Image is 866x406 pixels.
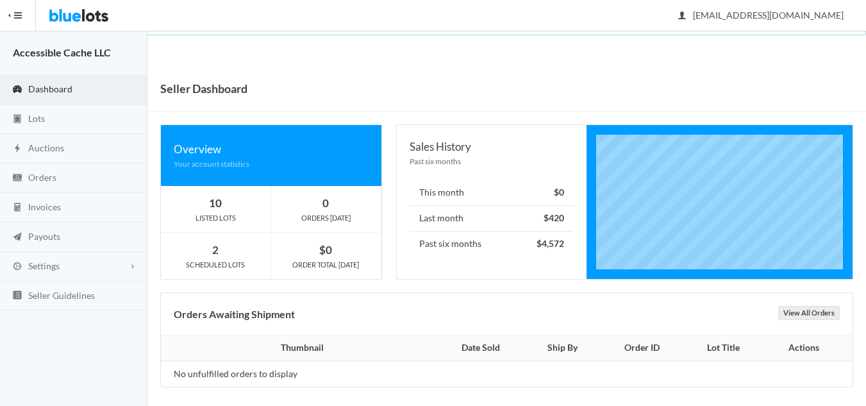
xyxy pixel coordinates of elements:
[271,212,381,224] div: ORDERS [DATE]
[11,290,24,302] ion-icon: list box
[11,202,24,214] ion-icon: calculator
[410,180,574,206] li: This month
[174,140,369,158] div: Overview
[763,335,853,361] th: Actions
[161,259,271,271] div: SCHEDULED LOTS
[11,173,24,185] ion-icon: cash
[11,261,24,273] ion-icon: cog
[11,84,24,96] ion-icon: speedometer
[174,308,295,320] b: Orders Awaiting Shipment
[684,335,763,361] th: Lot Title
[212,243,219,257] strong: 2
[11,232,24,244] ion-icon: paper plane
[28,142,64,153] span: Auctions
[209,196,222,210] strong: 10
[537,238,564,249] strong: $4,572
[436,335,526,361] th: Date Sold
[174,158,369,170] div: Your account statistics
[322,196,329,210] strong: 0
[161,335,436,361] th: Thumbnail
[410,231,574,257] li: Past six months
[11,114,24,126] ion-icon: clipboard
[28,260,60,271] span: Settings
[600,335,684,361] th: Order ID
[28,201,61,212] span: Invoices
[679,10,844,21] span: [EMAIL_ADDRESS][DOMAIN_NAME]
[28,231,60,242] span: Payouts
[544,212,564,223] strong: $420
[410,155,574,167] div: Past six months
[410,138,574,155] div: Sales History
[161,361,436,387] td: No unfulfilled orders to display
[28,290,95,301] span: Seller Guidelines
[778,306,840,320] a: View All Orders
[410,205,574,232] li: Last month
[28,113,45,124] span: Lots
[676,10,688,22] ion-icon: person
[28,83,72,94] span: Dashboard
[28,172,56,183] span: Orders
[160,79,247,98] h1: Seller Dashboard
[526,335,600,361] th: Ship By
[11,143,24,155] ion-icon: flash
[13,46,111,58] strong: Accessible Cache LLC
[161,212,271,224] div: LISTED LOTS
[319,243,332,257] strong: $0
[554,187,564,198] strong: $0
[271,259,381,271] div: ORDER TOTAL [DATE]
